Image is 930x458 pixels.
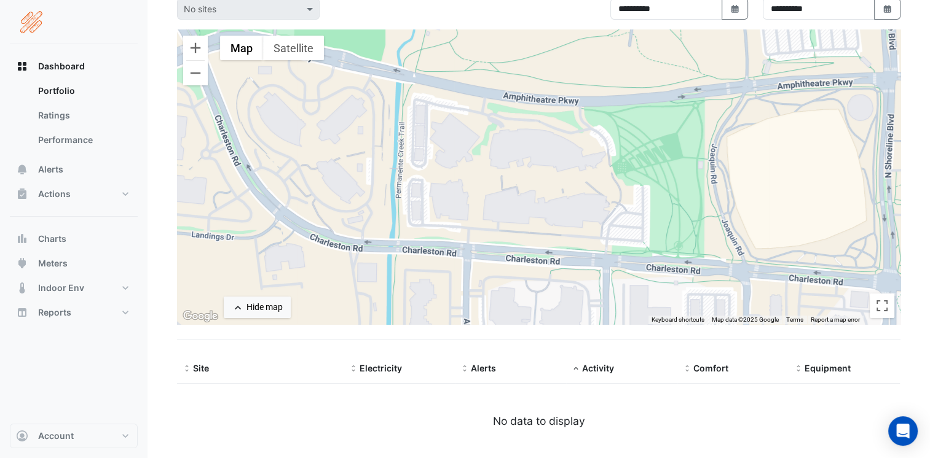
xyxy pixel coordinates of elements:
app-icon: Reports [16,306,28,319]
button: Toggle fullscreen view [870,293,894,318]
button: Dashboard [10,54,138,79]
span: Meters [38,257,68,270]
span: Alerts [38,163,63,176]
button: Keyboard shortcuts [652,316,704,324]
button: Zoom out [183,61,208,85]
button: Show street map [220,36,263,60]
span: Comfort [693,363,728,373]
button: Actions [10,182,138,206]
span: Actions [38,188,71,200]
div: Dashboard [10,79,138,157]
button: Charts [10,227,138,251]
a: Terms (opens in new tab) [786,316,803,323]
button: Account [10,424,138,448]
fa-icon: Select Date [882,4,893,14]
div: Open Intercom Messenger [888,416,918,446]
app-icon: Charts [16,233,28,245]
span: Indoor Env [38,282,84,294]
button: Reports [10,300,138,325]
div: No data to display [177,413,900,429]
img: Google [180,308,221,324]
button: Show satellite imagery [263,36,324,60]
button: Meters [10,251,138,276]
span: Reports [38,306,71,319]
button: Indoor Env [10,276,138,300]
app-icon: Indoor Env [16,282,28,294]
span: Electricity [360,363,402,373]
span: Charts [38,233,66,245]
button: Alerts [10,157,138,182]
span: Alerts [471,363,496,373]
button: Zoom in [183,36,208,60]
span: Map data ©2025 Google [712,316,779,323]
span: Equipment [805,363,851,373]
app-icon: Meters [16,257,28,270]
img: Company Logo [15,10,70,34]
app-icon: Dashboard [16,60,28,72]
span: Account [38,430,74,442]
a: Report a map error [811,316,860,323]
a: Open this area in Google Maps (opens a new window) [180,308,221,324]
a: Portfolio [28,79,138,103]
a: Performance [28,128,138,152]
a: Ratings [28,103,138,128]
span: Site [193,363,209,373]
button: Hide map [224,297,291,318]
fa-icon: Select Date [730,4,741,14]
app-icon: Alerts [16,163,28,176]
div: Hide map [246,301,283,314]
span: Dashboard [38,60,85,72]
app-icon: Actions [16,188,28,200]
span: Activity [582,363,614,373]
